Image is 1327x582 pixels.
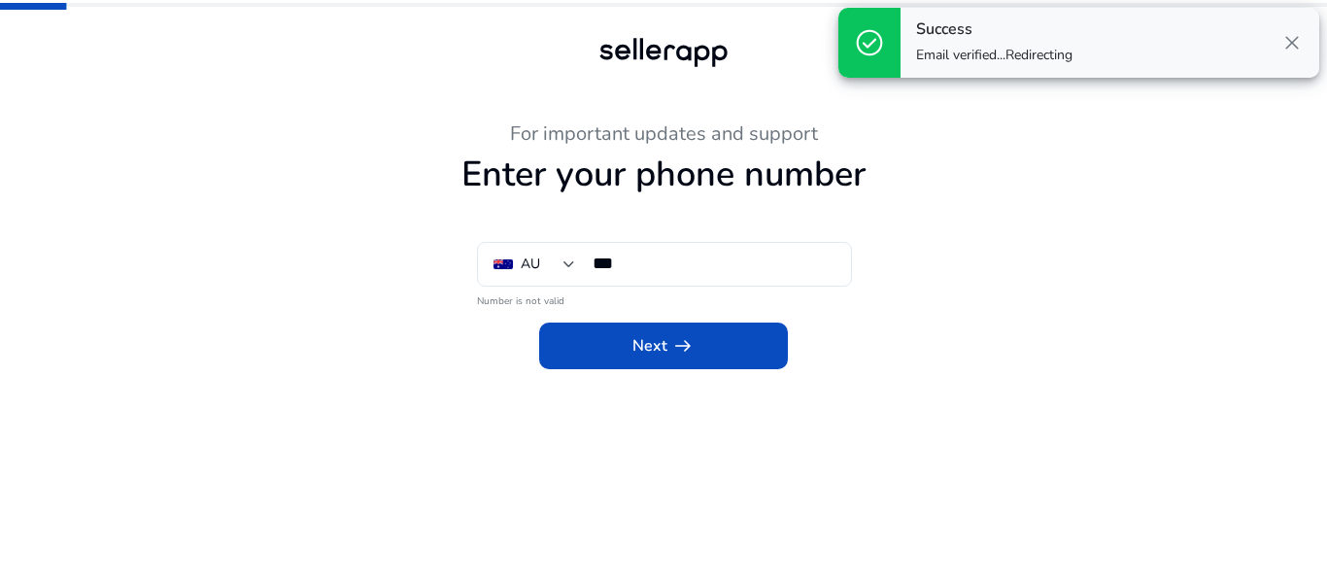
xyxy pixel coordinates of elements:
span: arrow_right_alt [671,334,695,358]
h4: Success [916,20,1072,39]
button: Nextarrow_right_alt [539,323,788,369]
mat-error: Number is not valid [477,289,850,309]
span: check_circle [854,27,885,58]
p: Email verified...Redirecting [916,46,1072,65]
h1: Enter your phone number [129,154,1198,195]
span: Next [632,334,695,358]
div: AU [521,254,540,275]
span: close [1280,31,1304,54]
h3: For important updates and support [129,122,1198,146]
